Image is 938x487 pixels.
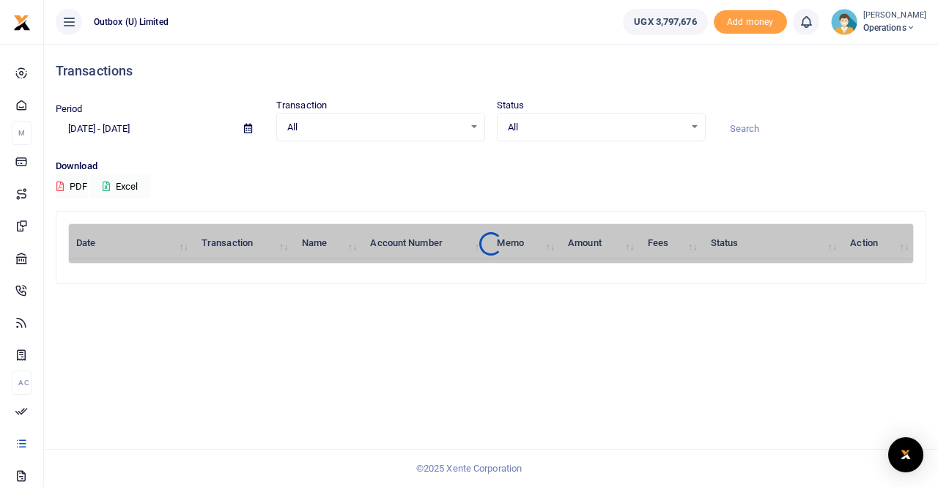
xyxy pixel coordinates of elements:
input: select period [56,116,232,141]
label: Status [497,98,525,113]
span: Operations [863,21,926,34]
h4: Transactions [56,63,926,79]
span: UGX 3,797,676 [634,15,696,29]
img: logo-small [13,14,31,31]
a: UGX 3,797,676 [623,9,707,35]
a: profile-user [PERSON_NAME] Operations [831,9,926,35]
li: Toup your wallet [714,10,787,34]
li: M [12,121,32,145]
button: PDF [56,174,88,199]
li: Wallet ballance [617,9,713,35]
a: logo-small logo-large logo-large [13,16,31,27]
p: Download [56,159,926,174]
a: Add money [714,15,787,26]
label: Period [56,102,83,116]
span: Add money [714,10,787,34]
li: Ac [12,371,32,395]
img: profile-user [831,9,857,35]
span: All [287,120,464,135]
span: All [508,120,684,135]
label: Transaction [276,98,327,113]
small: [PERSON_NAME] [863,10,926,22]
span: Outbox (U) Limited [88,15,174,29]
input: Search [717,116,926,141]
div: Open Intercom Messenger [888,437,923,472]
button: Excel [90,174,150,199]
